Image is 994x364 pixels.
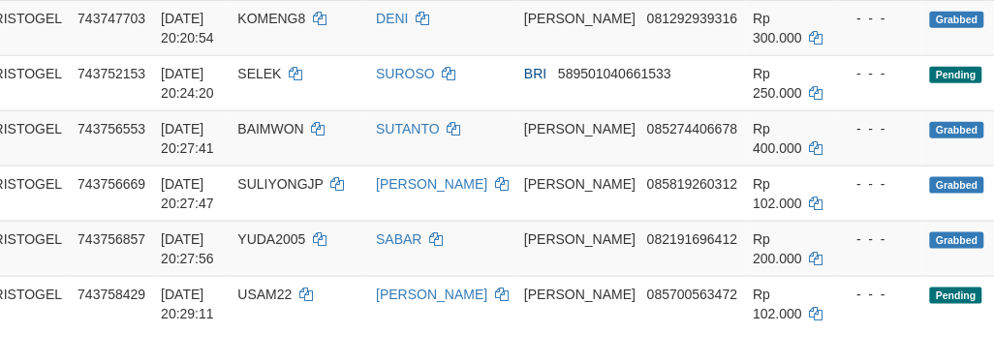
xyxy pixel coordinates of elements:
a: SABAR [376,231,421,247]
span: SULIYONGJP [238,176,324,192]
a: SUROSO [376,66,435,81]
div: - - - [841,229,915,249]
span: Rp 250.000 [754,66,803,101]
span: Rp 200.000 [754,231,803,266]
div: - - - [841,64,915,83]
span: 743756857 [78,231,145,247]
span: KOMENG8 [238,11,306,26]
span: Grabbed [930,232,984,249]
div: - - - [841,285,915,304]
span: [PERSON_NAME] [524,176,636,192]
a: DENI [376,11,408,26]
div: - - - [841,119,915,138]
span: 743756669 [78,176,145,192]
span: 743758429 [78,287,145,302]
span: Rp 400.000 [754,121,803,156]
span: Copy 085819260312 to clipboard [647,176,737,192]
span: Grabbed [930,122,984,138]
span: Rp 300.000 [754,11,803,45]
span: Pending [930,67,982,83]
span: Copy 589501040661533 to clipboard [558,66,671,81]
span: [DATE] 20:24:20 [161,66,214,101]
span: Copy 081292939316 to clipboard [647,11,737,26]
span: 743756553 [78,121,145,136]
span: [DATE] 20:29:11 [161,287,214,321]
a: SUTANTO [376,121,440,136]
div: - - - [841,9,915,28]
span: Rp 102.000 [754,176,803,211]
span: BAIMWON [238,121,304,136]
a: [PERSON_NAME] [376,287,487,302]
span: [DATE] 20:27:56 [161,231,214,266]
span: [PERSON_NAME] [524,231,636,247]
span: [PERSON_NAME] [524,11,636,26]
span: 743747703 [78,11,145,26]
span: [DATE] 20:20:54 [161,11,214,45]
div: - - - [841,174,915,194]
span: Grabbed [930,12,984,28]
span: Grabbed [930,177,984,194]
span: 743752153 [78,66,145,81]
span: [PERSON_NAME] [524,121,636,136]
span: YUDA2005 [238,231,306,247]
span: USAM22 [238,287,293,302]
span: [PERSON_NAME] [524,287,636,302]
span: [DATE] 20:27:47 [161,176,214,211]
a: [PERSON_NAME] [376,176,487,192]
span: Copy 085274406678 to clipboard [647,121,737,136]
span: SELEK [238,66,282,81]
span: Rp 102.000 [754,287,803,321]
span: Pending [930,288,982,304]
span: Copy 082191696412 to clipboard [647,231,737,247]
span: [DATE] 20:27:41 [161,121,214,156]
span: BRI [524,66,546,81]
span: Copy 085700563472 to clipboard [647,287,737,302]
